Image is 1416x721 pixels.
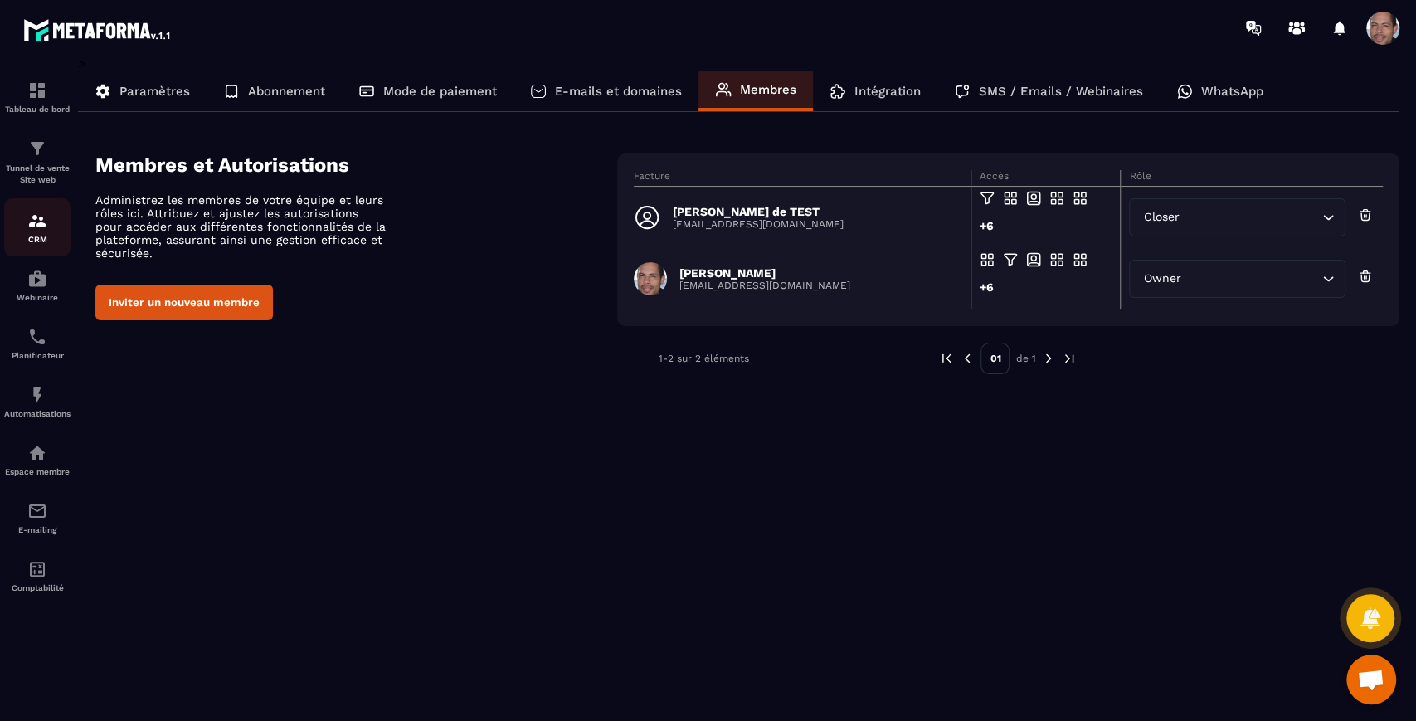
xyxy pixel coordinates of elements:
p: Automatisations [4,409,71,418]
div: Search for option [1129,260,1345,298]
img: formation [27,80,47,100]
img: formation [27,211,47,231]
div: +6 [980,279,995,305]
p: WhatsApp [1201,84,1263,99]
img: prev [939,351,954,366]
p: de 1 [1015,352,1035,365]
img: email [27,501,47,521]
img: automations [27,443,47,463]
p: Mode de paiement [383,84,497,99]
a: formationformationCRM [4,198,71,256]
input: Search for option [1183,208,1318,227]
img: next [1041,351,1056,366]
a: automationsautomationsAutomatisations [4,373,71,431]
input: Search for option [1185,270,1318,288]
p: 01 [980,343,1010,374]
img: automations [27,385,47,405]
img: scheduler [27,327,47,347]
p: SMS / Emails / Webinaires [979,84,1143,99]
a: automationsautomationsEspace membre [4,431,71,489]
img: accountant [27,559,47,579]
p: Tableau de bord [4,105,71,114]
p: 1-2 sur 2 éléments [659,353,749,364]
div: Ouvrir le chat [1346,655,1396,704]
p: CRM [4,235,71,244]
p: Abonnement [248,84,325,99]
h4: Membres et Autorisations [95,153,617,177]
p: Administrez les membres de votre équipe et leurs rôles ici. Attribuez et ajustez les autorisation... [95,193,386,260]
img: prev [960,351,975,366]
img: next [1062,351,1077,366]
p: E-mailing [4,525,71,534]
div: > [78,56,1399,399]
img: logo [23,15,173,45]
p: E-mails et domaines [555,84,682,99]
p: Espace membre [4,467,71,476]
p: Planificateur [4,351,71,360]
span: Owner [1140,270,1185,288]
a: accountantaccountantComptabilité [4,547,71,605]
div: +6 [980,217,995,244]
button: Inviter un nouveau membre [95,285,273,320]
th: Rôle [1121,170,1383,187]
p: [EMAIL_ADDRESS][DOMAIN_NAME] [673,218,844,230]
p: [PERSON_NAME] [679,266,850,280]
p: Intégration [854,84,921,99]
p: Tunnel de vente Site web [4,163,71,186]
a: formationformationTunnel de vente Site web [4,126,71,198]
a: automationsautomationsWebinaire [4,256,71,314]
th: Facture [634,170,971,187]
p: Comptabilité [4,583,71,592]
img: automations [27,269,47,289]
div: Search for option [1129,198,1345,236]
p: Paramètres [119,84,190,99]
p: [EMAIL_ADDRESS][DOMAIN_NAME] [679,280,850,291]
p: Membres [740,82,796,97]
a: formationformationTableau de bord [4,68,71,126]
span: Closer [1140,208,1183,227]
a: emailemailE-mailing [4,489,71,547]
p: Webinaire [4,293,71,302]
th: Accès [971,170,1121,187]
a: schedulerschedulerPlanificateur [4,314,71,373]
p: [PERSON_NAME] de TEST [673,205,844,218]
img: formation [27,139,47,158]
